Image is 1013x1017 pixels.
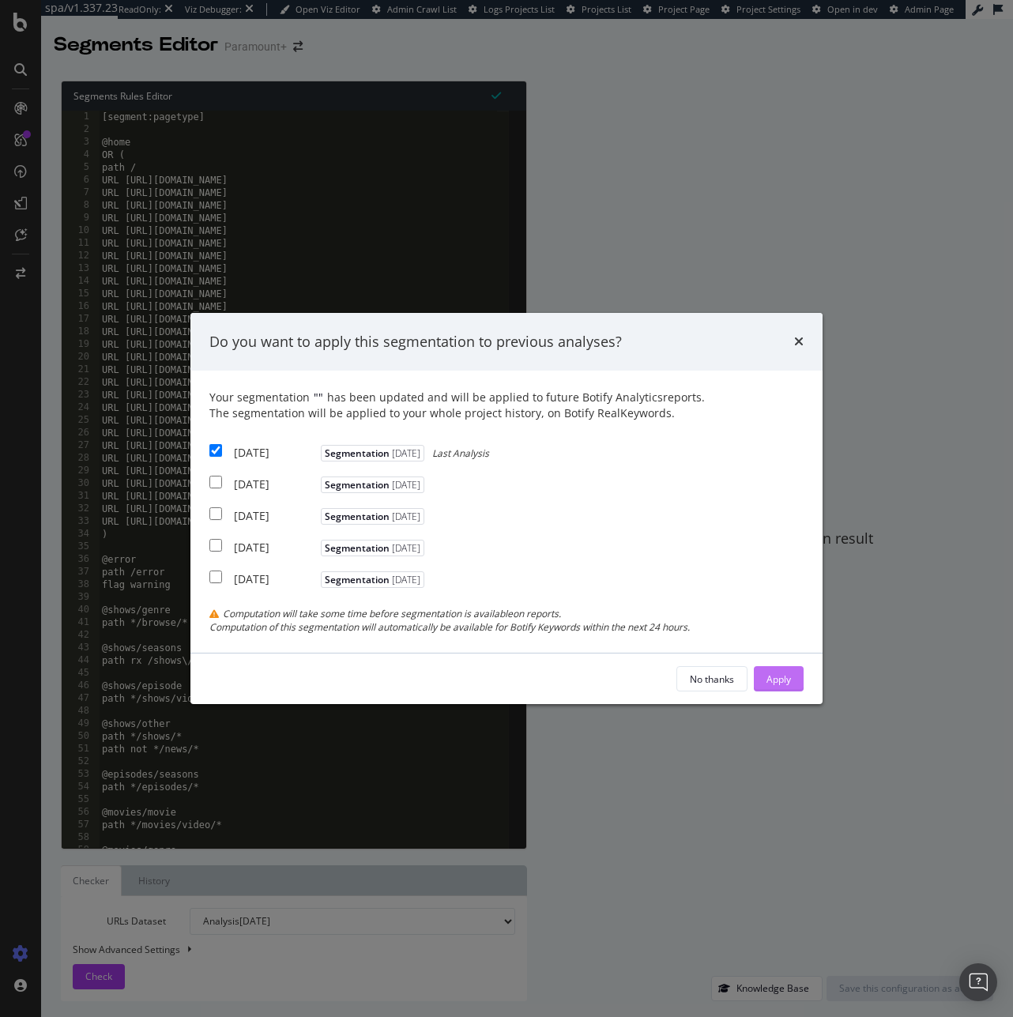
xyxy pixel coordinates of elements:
[234,540,317,556] div: [DATE]
[223,607,561,620] span: Computation will take some time before segmentation is available on reports.
[209,332,622,352] div: Do you want to apply this segmentation to previous analyses?
[432,446,489,460] span: Last Analysis
[314,390,323,405] span: " "
[959,963,997,1001] div: Open Intercom Messenger
[209,405,804,421] div: The segmentation will be applied to your whole project history, on Botify RealKeywords.
[234,445,317,461] div: [DATE]
[321,445,424,461] span: Segmentation
[390,478,420,492] span: [DATE]
[234,571,317,587] div: [DATE]
[794,332,804,352] div: times
[321,571,424,588] span: Segmentation
[234,508,317,524] div: [DATE]
[209,390,804,421] div: Your segmentation has been updated and will be applied to future Botify Analytics reports.
[754,666,804,691] button: Apply
[676,666,748,691] button: No thanks
[390,541,420,555] span: [DATE]
[766,672,791,686] div: Apply
[209,620,804,634] div: Computation of this segmentation will automatically be available for Botify Keywords within the n...
[321,540,424,556] span: Segmentation
[390,573,420,586] span: [DATE]
[690,672,734,686] div: No thanks
[390,446,420,460] span: [DATE]
[390,510,420,523] span: [DATE]
[321,508,424,525] span: Segmentation
[190,313,823,705] div: modal
[321,476,424,493] span: Segmentation
[234,476,317,492] div: [DATE]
